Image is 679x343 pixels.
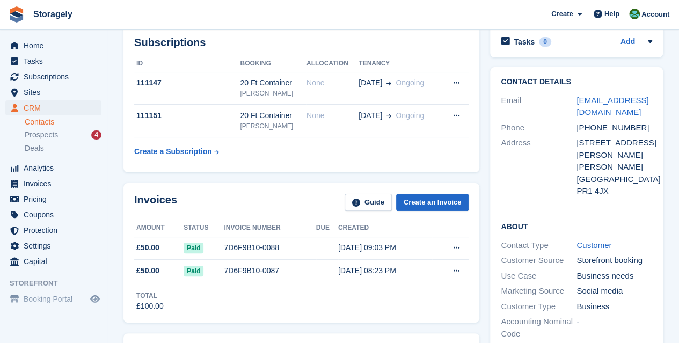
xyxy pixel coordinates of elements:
div: Contact Type [501,239,576,252]
a: Storagely [29,5,77,23]
th: Tenancy [359,55,441,72]
th: Due [316,220,338,237]
div: Use Case [501,270,576,282]
a: menu [5,54,101,69]
span: CRM [24,100,88,115]
div: Create a Subscription [134,146,212,157]
span: Sites [24,85,88,100]
span: Capital [24,254,88,269]
a: Customer [576,240,611,250]
span: Booking Portal [24,291,88,306]
div: Business needs [576,270,652,282]
a: Create an Invoice [396,194,469,211]
span: £50.00 [136,265,159,276]
span: Ongoing [396,111,424,120]
h2: Tasks [514,37,535,47]
div: - [576,316,652,340]
div: [PERSON_NAME] [240,89,306,98]
span: £50.00 [136,242,159,253]
div: Social media [576,285,652,297]
span: Account [641,9,669,20]
a: [EMAIL_ADDRESS][DOMAIN_NAME] [576,96,648,117]
a: menu [5,223,101,238]
a: Guide [345,194,392,211]
div: [DATE] 08:23 PM [338,265,432,276]
span: Prospects [25,130,58,140]
span: Protection [24,223,88,238]
div: 7D6F9B10-0088 [224,242,316,253]
h2: Invoices [134,194,177,211]
div: 111151 [134,110,240,121]
span: Invoices [24,176,88,191]
th: Invoice number [224,220,316,237]
a: Prospects 4 [25,129,101,141]
div: [DATE] 09:03 PM [338,242,432,253]
span: [DATE] [359,110,382,121]
div: [GEOGRAPHIC_DATA] [576,173,652,186]
span: Tasks [24,54,88,69]
span: Paid [184,266,203,276]
th: Allocation [306,55,359,72]
th: Created [338,220,432,237]
a: menu [5,192,101,207]
a: menu [5,38,101,53]
a: Deals [25,143,101,154]
div: £100.00 [136,301,164,312]
h2: About [501,221,652,231]
span: Pricing [24,192,88,207]
span: [DATE] [359,77,382,89]
div: 7D6F9B10-0087 [224,265,316,276]
div: 111147 [134,77,240,89]
a: menu [5,254,101,269]
a: menu [5,160,101,176]
a: Contacts [25,117,101,127]
th: Status [184,220,224,237]
span: Subscriptions [24,69,88,84]
span: Ongoing [396,78,424,87]
a: menu [5,100,101,115]
span: Help [604,9,619,19]
div: None [306,110,359,121]
a: Create a Subscription [134,142,219,162]
div: Marketing Source [501,285,576,297]
th: Booking [240,55,306,72]
div: Customer Source [501,254,576,267]
a: menu [5,176,101,191]
div: None [306,77,359,89]
div: 0 [539,37,551,47]
span: Paid [184,243,203,253]
div: [STREET_ADDRESS][PERSON_NAME] [576,137,652,161]
div: Business [576,301,652,313]
span: Storefront [10,278,107,289]
div: Email [501,94,576,119]
th: Amount [134,220,184,237]
span: Home [24,38,88,53]
div: 20 Ft Container [240,77,306,89]
img: stora-icon-8386f47178a22dfd0bd8f6a31ec36ba5ce8667c1dd55bd0f319d3a0aa187defe.svg [9,6,25,23]
span: Coupons [24,207,88,222]
a: Add [620,36,635,48]
div: [PHONE_NUMBER] [576,122,652,134]
th: ID [134,55,240,72]
div: Address [501,137,576,198]
div: Customer Type [501,301,576,313]
div: [PERSON_NAME] [240,121,306,131]
span: Settings [24,238,88,253]
span: Deals [25,143,44,154]
div: 20 Ft Container [240,110,306,121]
div: [PERSON_NAME] [576,161,652,173]
a: Preview store [89,293,101,305]
div: Total [136,291,164,301]
img: Notifications [629,9,640,19]
a: menu [5,85,101,100]
a: menu [5,291,101,306]
div: Storefront booking [576,254,652,267]
a: menu [5,69,101,84]
div: PR1 4JX [576,185,652,198]
span: Analytics [24,160,88,176]
div: Accounting Nominal Code [501,316,576,340]
div: 4 [91,130,101,140]
div: Phone [501,122,576,134]
a: menu [5,207,101,222]
h2: Contact Details [501,78,652,86]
